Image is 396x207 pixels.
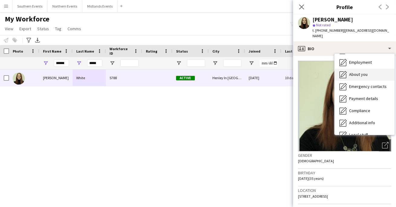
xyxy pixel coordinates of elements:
button: Open Filter Menu [249,60,254,66]
div: 5788 [106,70,142,86]
div: Compliance [335,105,394,117]
img: Kerrie White [13,73,25,85]
span: [STREET_ADDRESS] [298,194,328,199]
h3: Profile [293,3,396,11]
span: Active [176,76,195,80]
button: Open Filter Menu [110,60,115,66]
a: Tag [53,25,64,33]
div: Employment [335,57,394,69]
span: Joined [249,49,260,53]
div: [PERSON_NAME] [39,70,73,86]
h3: Location [298,188,391,193]
input: Workforce ID Filter Input [120,60,139,67]
div: Additional info [335,117,394,129]
span: Legal stuff [349,132,368,137]
h3: Gender [298,153,391,158]
span: Rating [146,49,157,53]
a: Status [35,25,51,33]
div: 10 days [281,70,318,86]
h3: Birthday [298,170,391,176]
span: t. [PHONE_NUMBER] [313,28,344,33]
span: Compliance [349,108,370,113]
button: Midlands Events [82,0,118,12]
input: Last Name Filter Input [87,60,102,67]
a: Comms [65,25,83,33]
app-action-btn: Export XLSX [34,37,41,44]
span: Status [37,26,49,31]
input: Status Filter Input [187,60,205,67]
span: Emergency contacts [349,84,387,89]
span: Tag [55,26,61,31]
span: Not rated [316,23,331,27]
button: Open Filter Menu [43,60,48,66]
span: Additional info [349,120,375,125]
span: About you [349,72,368,77]
button: Open Filter Menu [76,60,82,66]
span: [DEMOGRAPHIC_DATA] [298,159,334,163]
a: View [2,25,16,33]
span: Last job [285,49,299,53]
span: City [212,49,219,53]
div: Bio [293,41,396,56]
div: [PERSON_NAME] [313,17,353,22]
span: My Workforce [5,15,49,24]
img: Crew avatar or photo [298,61,391,151]
div: Open photos pop-in [379,139,391,151]
app-action-btn: Advanced filters [25,37,32,44]
button: Northern Events [47,0,82,12]
input: City Filter Input [223,60,241,67]
a: Export [17,25,34,33]
span: Last Name [76,49,94,53]
div: Legal stuff [335,129,394,141]
span: | [EMAIL_ADDRESS][DOMAIN_NAME] [313,28,389,38]
span: Employment [349,60,372,65]
span: Payment details [349,96,378,101]
button: Southern Events [12,0,47,12]
div: About you [335,69,394,81]
span: View [5,26,13,31]
div: [DATE] [245,70,281,86]
span: [DATE] (35 years) [298,176,324,181]
button: Open Filter Menu [176,60,182,66]
input: Joined Filter Input [260,60,278,67]
button: Open Filter Menu [212,60,218,66]
span: Export [19,26,31,31]
span: Status [176,49,188,53]
div: Henley In [GEOGRAPHIC_DATA] [209,70,245,86]
input: First Name Filter Input [54,60,69,67]
span: Comms [67,26,81,31]
span: Photo [13,49,23,53]
span: Workforce ID [110,47,131,56]
div: Payment details [335,93,394,105]
span: First Name [43,49,61,53]
div: Emergency contacts [335,81,394,93]
div: White [73,70,106,86]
